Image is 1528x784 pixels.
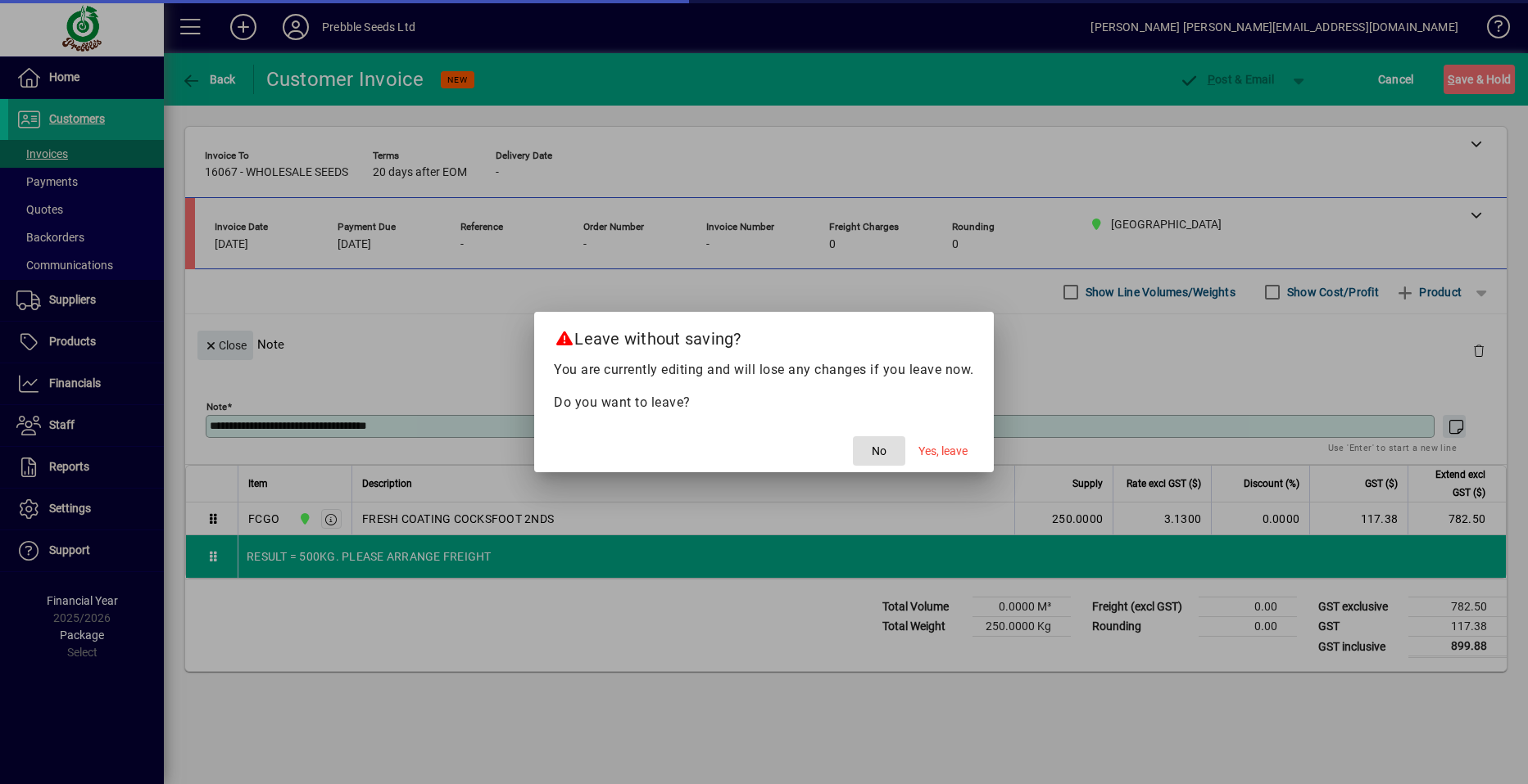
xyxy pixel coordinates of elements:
[534,312,994,359] h2: Leave without saving?
[912,436,974,466] button: Yes, leave
[853,436,905,466] button: No
[554,360,974,380] p: You are currently editing and will lose any changes if you leave now.
[872,443,886,460] span: No
[918,443,968,460] span: Yes, leave
[554,393,974,412] p: Do you want to leave?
